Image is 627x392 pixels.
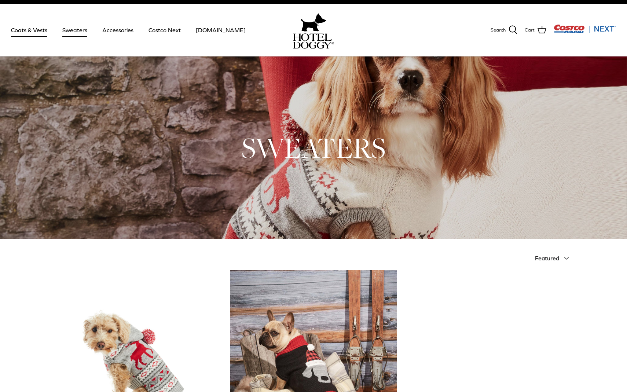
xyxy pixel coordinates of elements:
[53,130,574,166] h1: SWEATERS
[525,26,535,34] span: Cart
[189,18,252,43] a: [DOMAIN_NAME]
[142,18,187,43] a: Costco Next
[491,25,517,35] a: Search
[491,26,506,34] span: Search
[293,33,334,49] img: hoteldoggycom
[56,18,94,43] a: Sweaters
[554,29,616,34] a: Visit Costco Next
[96,18,140,43] a: Accessories
[535,255,559,261] span: Featured
[4,18,54,43] a: Coats & Vests
[301,11,326,33] img: hoteldoggy.com
[525,25,546,35] a: Cart
[293,11,334,49] a: hoteldoggy.com hoteldoggycom
[535,250,574,266] button: Featured
[554,24,616,33] img: Costco Next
